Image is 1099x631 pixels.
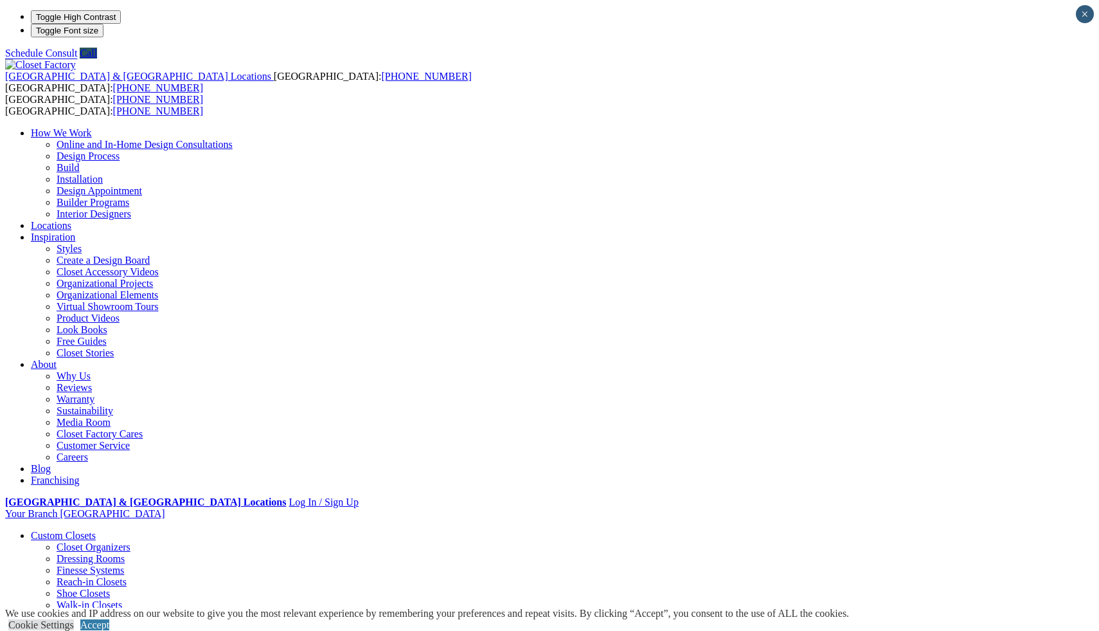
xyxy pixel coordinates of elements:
[5,71,271,82] span: [GEOGRAPHIC_DATA] & [GEOGRAPHIC_DATA] Locations
[5,94,203,116] span: [GEOGRAPHIC_DATA]: [GEOGRAPHIC_DATA]:
[57,428,143,439] a: Closet Factory Cares
[57,301,159,312] a: Virtual Showroom Tours
[113,82,203,93] a: [PHONE_NUMBER]
[31,10,121,24] button: Toggle High Contrast
[57,151,120,161] a: Design Process
[1076,5,1094,23] button: Close
[57,197,129,208] a: Builder Programs
[31,220,71,231] a: Locations
[57,255,150,266] a: Create a Design Board
[57,278,153,289] a: Organizational Projects
[5,508,57,519] span: Your Branch
[57,162,80,173] a: Build
[31,24,103,37] button: Toggle Font size
[381,71,471,82] a: [PHONE_NUMBER]
[57,185,142,196] a: Design Appointment
[8,619,74,630] a: Cookie Settings
[113,94,203,105] a: [PHONE_NUMBER]
[31,463,51,474] a: Blog
[57,440,130,451] a: Customer Service
[31,127,92,138] a: How We Work
[31,232,75,242] a: Inspiration
[289,497,358,508] a: Log In / Sign Up
[57,289,158,300] a: Organizational Elements
[80,619,109,630] a: Accept
[80,48,97,59] a: Call
[36,26,98,35] span: Toggle Font size
[57,174,103,185] a: Installation
[57,565,124,576] a: Finesse Systems
[31,475,80,486] a: Franchising
[5,608,849,619] div: We use cookies and IP address on our website to give you the most relevant experience by remember...
[57,336,107,347] a: Free Guides
[57,452,88,462] a: Careers
[57,266,159,277] a: Closet Accessory Videos
[57,139,233,150] a: Online and In-Home Design Consultations
[31,530,96,541] a: Custom Closets
[57,576,127,587] a: Reach-in Closets
[57,382,92,393] a: Reviews
[57,394,94,405] a: Warranty
[57,313,120,324] a: Product Videos
[57,417,111,428] a: Media Room
[36,12,116,22] span: Toggle High Contrast
[5,71,274,82] a: [GEOGRAPHIC_DATA] & [GEOGRAPHIC_DATA] Locations
[57,243,82,254] a: Styles
[57,588,110,599] a: Shoe Closets
[57,370,91,381] a: Why Us
[5,497,286,508] a: [GEOGRAPHIC_DATA] & [GEOGRAPHIC_DATA] Locations
[57,347,114,358] a: Closet Stories
[57,553,125,564] a: Dressing Rooms
[57,405,113,416] a: Sustainability
[57,599,122,610] a: Walk-in Closets
[5,71,472,93] span: [GEOGRAPHIC_DATA]: [GEOGRAPHIC_DATA]:
[57,542,130,553] a: Closet Organizers
[113,105,203,116] a: [PHONE_NUMBER]
[57,208,131,219] a: Interior Designers
[60,508,165,519] span: [GEOGRAPHIC_DATA]
[31,359,57,370] a: About
[57,324,107,335] a: Look Books
[5,59,76,71] img: Closet Factory
[5,48,77,59] a: Schedule Consult
[5,508,165,519] a: Your Branch [GEOGRAPHIC_DATA]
